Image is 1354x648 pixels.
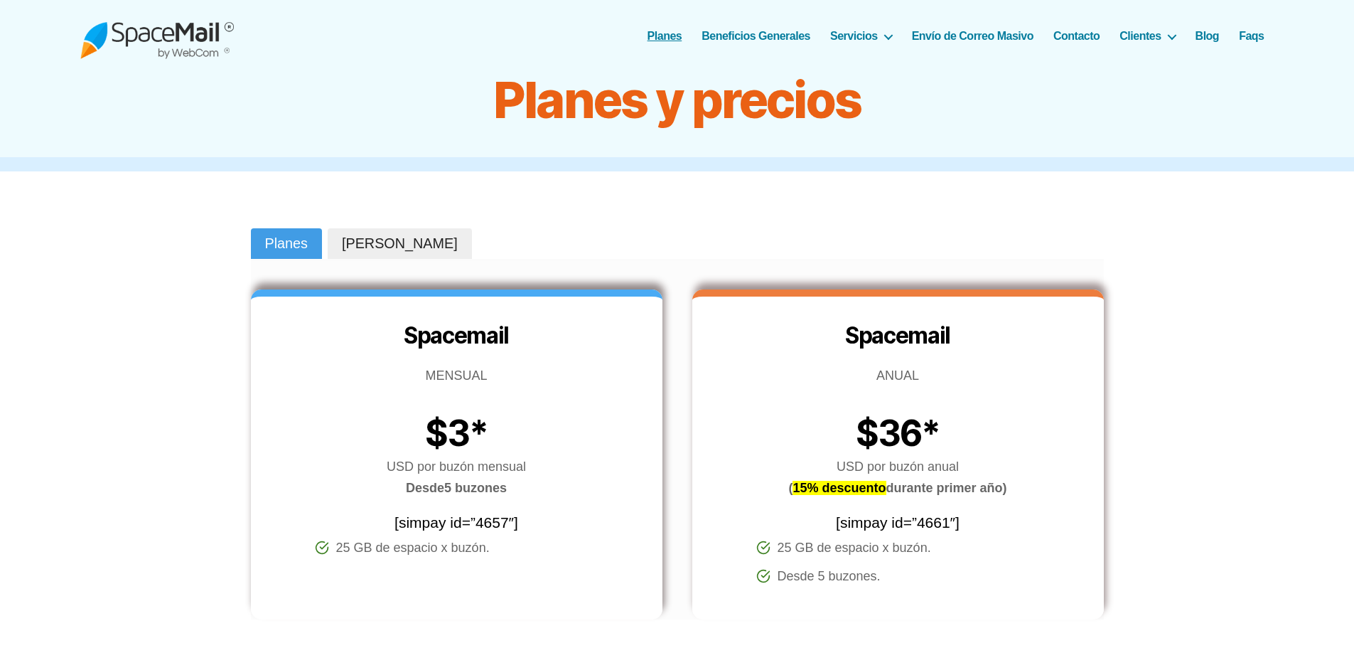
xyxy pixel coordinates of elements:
a: Faqs [1239,29,1264,43]
p: USD por buzón mensual [251,456,662,499]
h2: Spacemail [692,322,1104,351]
strong: 5 buzones [406,481,507,495]
a: Clientes [1119,29,1175,43]
strong: ( durante primer año) [788,481,1006,495]
a: Envío de Correo Masivo [912,29,1033,43]
span: Desde 5 buzones. [778,565,881,587]
h2: Spacemail [251,322,662,351]
a: Servicios [830,29,892,43]
span: 25 GB de espacio x buzón. [336,537,490,558]
p: USD por buzón anual [692,456,1104,499]
center: [simpay id=”4657″] [251,511,662,534]
span: [PERSON_NAME] [342,234,458,254]
mark: 15% descuento [792,481,886,495]
nav: Horizontal [655,29,1274,43]
p: MENSUAL [251,365,662,386]
span: 25 GB de espacio x buzón. [778,537,931,558]
img: Spacemail [80,13,234,59]
h1: Planes y precios [322,72,1033,129]
strong: Desde [406,481,444,495]
span: Planes [265,234,308,254]
a: Blog [1196,29,1220,43]
a: Beneficios Generales [702,29,810,43]
center: [simpay id=”4661″] [692,511,1104,534]
a: Planes [648,29,682,43]
a: Contacto [1053,29,1100,43]
p: ANUAL [692,365,1104,386]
